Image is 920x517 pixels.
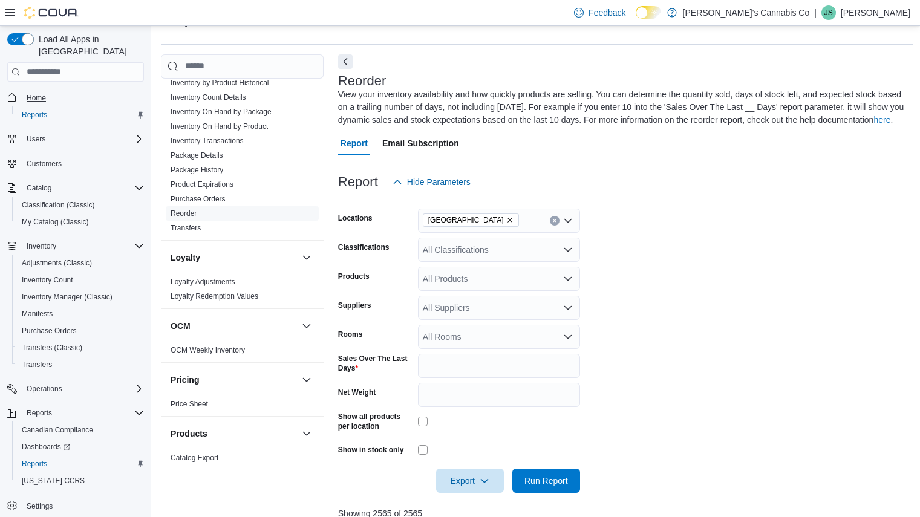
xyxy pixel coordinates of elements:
span: Settings [22,498,144,513]
button: Hide Parameters [388,170,475,194]
span: Transfers [22,360,52,369]
button: Reports [22,406,57,420]
a: here [873,115,890,125]
span: Report [341,131,368,155]
span: Inventory Count [17,273,144,287]
div: Pricing [161,397,324,416]
a: Reports [17,108,52,122]
span: Hide Parameters [407,176,471,188]
a: Transfers (Classic) [17,340,87,355]
span: Transfers [171,223,201,233]
span: Classification (Classic) [22,200,95,210]
span: Purchase Orders [17,324,144,338]
p: [PERSON_NAME]'s Cannabis Co [683,5,810,20]
span: Home [27,93,46,103]
label: Suppliers [338,301,371,310]
button: Customers [2,155,149,172]
span: Customers [27,159,62,169]
label: Classifications [338,242,390,252]
button: Open list of options [563,303,573,313]
button: Manifests [12,305,149,322]
h3: Products [171,428,207,440]
button: Users [2,131,149,148]
h3: Pricing [171,374,199,386]
button: Loyalty [299,250,314,265]
label: Show all products per location [338,412,413,431]
input: Dark Mode [636,6,661,19]
span: Dashboards [22,442,70,452]
button: Inventory Count [12,272,149,288]
button: Operations [22,382,67,396]
button: My Catalog (Classic) [12,213,149,230]
h3: Loyalty [171,252,200,264]
span: Lake Cowichan [423,213,519,227]
a: Package History [171,166,223,174]
a: Feedback [569,1,630,25]
a: Manifests [17,307,57,321]
label: Locations [338,213,373,223]
div: Inventory [161,61,324,240]
span: Transfers [17,357,144,372]
span: Canadian Compliance [17,423,144,437]
a: Inventory Transactions [171,137,244,145]
button: Open list of options [563,274,573,284]
button: Home [2,89,149,106]
button: Inventory [2,238,149,255]
a: Purchase Orders [171,195,226,203]
button: Pricing [171,374,297,386]
div: View your inventory availability and how quickly products are selling. You can determine the quan... [338,88,908,126]
span: Catalog Export [171,453,218,463]
p: [PERSON_NAME] [841,5,910,20]
span: Users [22,132,144,146]
span: Washington CCRS [17,473,144,488]
button: Transfers (Classic) [12,339,149,356]
button: Operations [2,380,149,397]
span: Users [27,134,45,144]
span: [GEOGRAPHIC_DATA] [428,214,504,226]
span: Feedback [589,7,625,19]
button: Settings [2,496,149,514]
span: Reports [27,408,52,418]
a: Inventory Manager (Classic) [17,290,117,304]
span: Classification (Classic) [17,198,144,212]
a: Inventory On Hand by Package [171,108,272,116]
button: Pricing [299,372,314,387]
button: Inventory [22,239,61,253]
button: Clear input [550,216,560,226]
button: Open list of options [563,216,573,226]
span: Inventory Transactions [171,136,244,146]
button: Products [299,426,314,441]
a: Reorder [171,209,197,218]
button: Export [436,469,504,493]
button: Products [171,428,297,440]
span: Customers [22,156,144,171]
label: Show in stock only [338,445,404,455]
span: Adjustments (Classic) [17,256,144,270]
p: | [814,5,817,20]
div: Loyalty [161,275,324,308]
a: Dashboards [17,440,75,454]
a: Customers [22,157,67,171]
span: Canadian Compliance [22,425,93,435]
label: Products [338,272,370,281]
a: Inventory On Hand by Product [171,122,268,131]
a: Reports [17,457,52,471]
a: Classification (Classic) [17,198,100,212]
a: Package Details [171,151,223,160]
span: Catalog [27,183,51,193]
a: Canadian Compliance [17,423,98,437]
h3: OCM [171,320,191,332]
a: Price Sheet [171,400,208,408]
div: OCM [161,343,324,362]
span: OCM Weekly Inventory [171,345,245,355]
h3: Reorder [338,74,386,88]
button: Catalog [22,181,56,195]
span: Inventory [22,239,144,253]
span: Package History [171,165,223,175]
button: Users [22,132,50,146]
button: Remove Lake Cowichan from selection in this group [506,216,514,224]
a: Home [22,91,51,105]
button: OCM [299,319,314,333]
